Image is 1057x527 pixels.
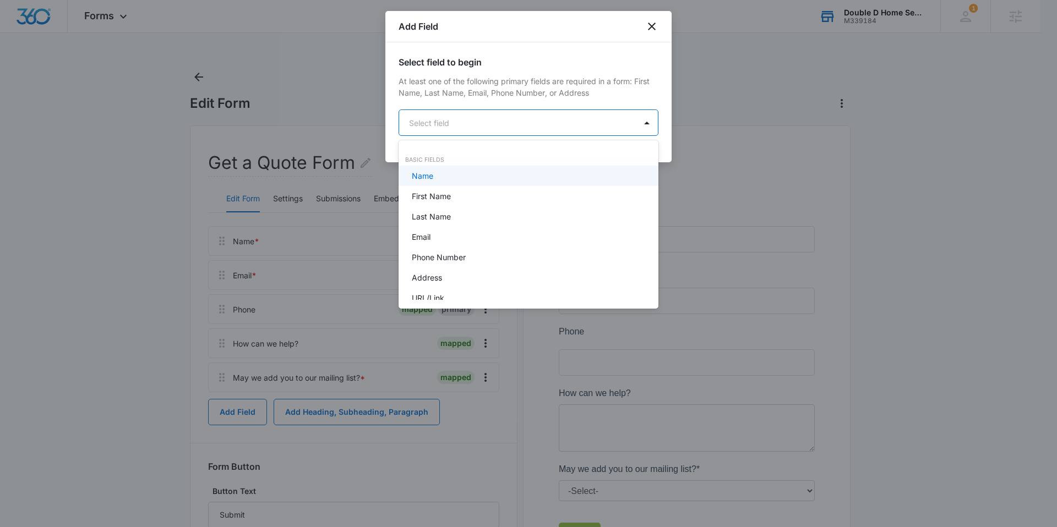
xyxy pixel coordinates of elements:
p: First Name [412,190,451,202]
p: Phone Number [412,251,466,263]
p: Address [412,272,442,283]
p: URL/Link [412,292,444,304]
p: Last Name [412,211,451,222]
p: Email [412,231,431,243]
span: Submit [7,326,35,336]
div: Basic Fields [399,156,658,164]
p: Name [412,170,433,182]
